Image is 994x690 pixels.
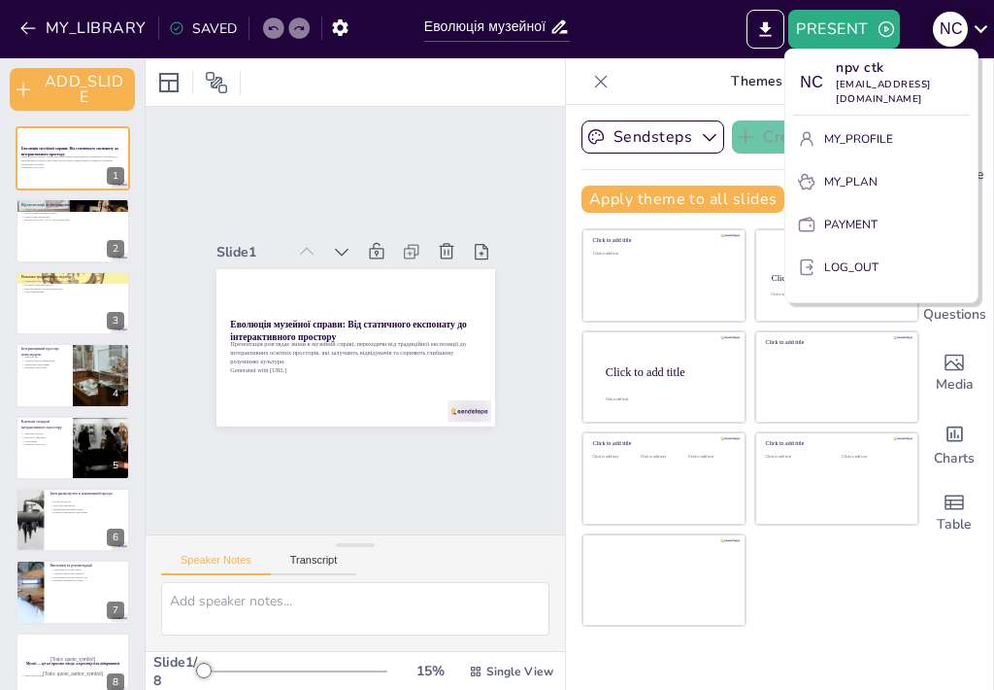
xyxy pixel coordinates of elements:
div: n c [793,65,828,100]
p: MY_PLAN [824,173,878,190]
p: LOG_OUT [824,259,878,276]
p: PAYMENT [824,216,878,233]
p: npv ctk [836,57,970,78]
button: MY_PROFILE [793,123,970,155]
button: PAYMENT [793,209,970,240]
p: [EMAIL_ADDRESS][DOMAIN_NAME] [836,78,970,107]
button: LOG_OUT [793,252,970,283]
p: MY_PROFILE [824,130,893,148]
button: MY_PLAN [793,166,970,197]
